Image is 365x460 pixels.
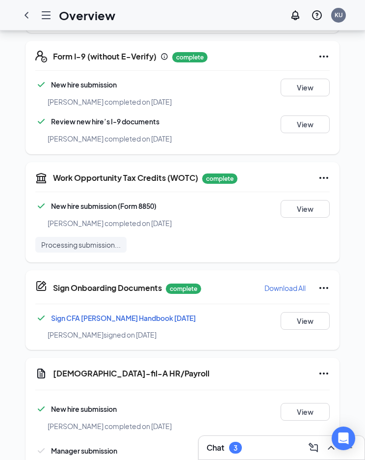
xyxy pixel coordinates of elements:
svg: Checkmark [35,200,47,212]
button: View [281,200,330,218]
p: Download All [264,283,306,293]
button: View [281,403,330,421]
svg: Checkmark [35,115,47,127]
svg: FormI9EVerifyIcon [35,51,47,62]
svg: Hamburger [40,9,52,21]
div: Open Intercom Messenger [332,427,355,450]
h3: Chat [207,442,224,453]
span: [PERSON_NAME] completed on [DATE] [48,134,172,143]
p: complete [166,284,201,294]
svg: Ellipses [318,368,330,379]
span: [PERSON_NAME] completed on [DATE] [48,219,172,228]
div: 3 [234,444,237,452]
button: ComposeMessage [306,440,321,456]
p: complete [172,52,208,62]
p: complete [202,173,237,184]
button: ChevronUp [323,440,339,456]
button: Download All [264,280,306,296]
svg: Ellipses [318,51,330,62]
svg: Notifications [289,9,301,21]
span: New hire submission [51,404,117,413]
button: View [281,79,330,96]
svg: ComposeMessage [308,442,319,454]
h5: Form I-9 (without E-Verify) [53,51,156,62]
svg: ChevronUp [325,442,337,454]
h1: Overview [59,7,115,24]
span: Manager submission [51,446,117,455]
button: View [281,312,330,330]
a: Sign CFA [PERSON_NAME] Handbook [DATE] [51,314,196,322]
svg: Info [160,53,168,60]
svg: Checkmark [35,312,47,324]
h5: Sign Onboarding Documents [53,283,162,293]
svg: QuestionInfo [311,9,323,21]
h5: [DEMOGRAPHIC_DATA]-fil-A HR/Payroll [53,368,209,379]
svg: CompanyDocumentIcon [35,280,47,292]
span: [PERSON_NAME] completed on [DATE] [48,97,172,106]
svg: Ellipses [318,172,330,184]
span: Processing submission... [41,240,121,250]
span: [PERSON_NAME] completed on [DATE] [48,422,172,431]
svg: Document [35,368,47,379]
div: [PERSON_NAME] signed on [DATE] [48,330,342,340]
div: KU [335,11,343,19]
span: Review new hire’s I-9 documents [51,117,159,126]
button: View [281,115,330,133]
svg: Checkmark [35,79,47,90]
svg: Checkmark [35,445,47,457]
h5: Work Opportunity Tax Credits (WOTC) [53,172,198,183]
span: New hire submission [51,80,117,89]
svg: ChevronLeft [21,9,32,21]
svg: TaxGovernmentIcon [35,172,47,184]
svg: Checkmark [35,403,47,415]
svg: Ellipses [318,282,330,294]
span: New hire submission (Form 8850) [51,201,156,210]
